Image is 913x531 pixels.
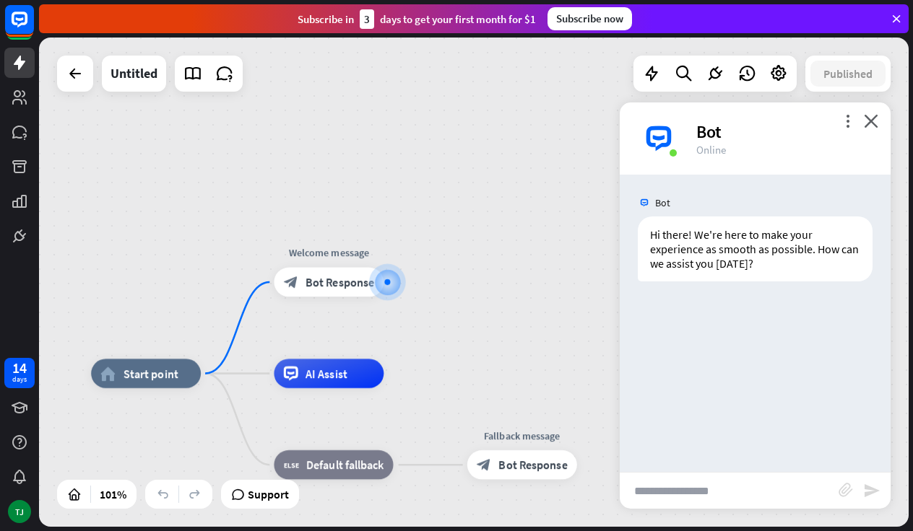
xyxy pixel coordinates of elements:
div: 3 [360,9,374,29]
div: Online [696,143,873,157]
span: Bot [655,196,670,209]
span: Start point [124,366,178,380]
span: Bot Response [498,457,567,472]
div: Fallback message [456,429,588,443]
div: days [12,374,27,385]
button: Published [810,61,886,87]
i: send [863,482,880,499]
div: Bot [696,120,873,143]
i: more_vert [841,114,854,128]
div: Subscribe now [548,7,632,30]
i: block_bot_response [284,275,298,289]
span: Bot Response [306,275,374,289]
div: Hi there! We're here to make your experience as smooth as possible. How can we assist you [DATE]? [638,216,873,281]
div: 14 [12,361,27,374]
i: home_2 [100,366,116,380]
button: Open LiveChat chat widget [12,6,55,49]
div: 101% [95,483,131,506]
div: Welcome message [263,245,394,260]
i: block_attachment [839,483,853,497]
div: Untitled [111,56,157,92]
span: AI Assist [306,366,347,380]
div: TJ [8,500,31,523]
span: Support [248,483,289,506]
span: Default fallback [306,457,384,472]
a: 14 days [4,358,35,388]
i: close [864,114,878,128]
i: block_bot_response [477,457,491,472]
i: block_fallback [284,457,299,472]
div: Subscribe in days to get your first month for $1 [298,9,536,29]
